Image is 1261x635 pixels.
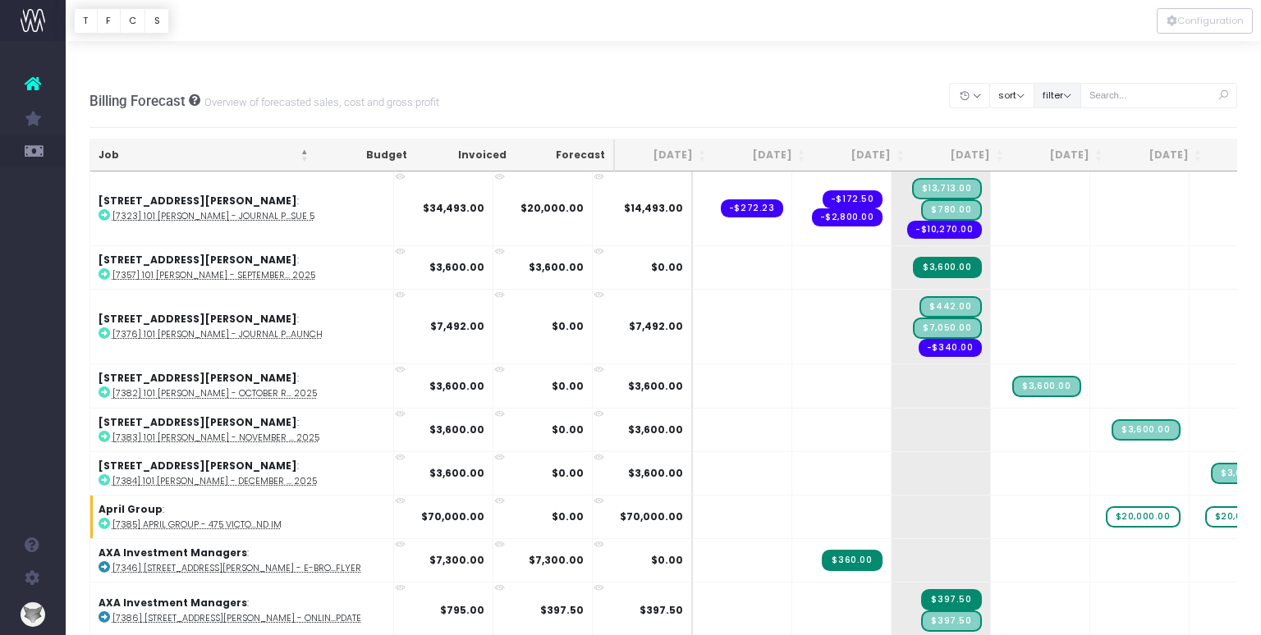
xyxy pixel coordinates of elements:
[90,538,394,582] td: :
[89,93,186,109] span: Billing Forecast
[112,562,361,574] abbr: [7346] 18 Smith Street - e-Brochure Update and 2PP Flyer
[529,553,584,567] strong: $7,300.00
[21,602,45,627] img: images/default_profile_image.png
[429,466,484,480] strong: $3,600.00
[822,550,882,571] span: Streamtime Invoice: 002700 – [7346] 18 Smith St - e-Brochure Update - Final Artwork Update
[1106,506,1181,528] span: wayahead Sales Forecast Item
[99,371,297,385] strong: [STREET_ADDRESS][PERSON_NAME]
[90,139,317,171] th: Job: activate to sort column descending
[99,546,247,560] strong: AXA Investment Managers
[629,319,683,334] span: $7,492.00
[921,610,981,632] span: Streamtime Draft Invoice: 002716 – [7386] 18 Smith Street - Online Listing Update - Initial 50%
[640,603,683,618] span: $397.50
[651,553,683,568] span: $0.00
[919,296,981,317] span: Streamtime Draft Invoice: 002699 – [7376] 101 Collins - Journal Publication Issue 5 Launch - Prin...
[552,423,584,436] strong: $0.00
[520,201,584,215] strong: $20,000.00
[112,519,282,531] abbr: [7385] April Group - 475 Victoria Ave Branding and IM
[90,408,394,451] td: :
[423,201,484,215] strong: $34,493.00
[714,139,814,171] th: Aug 25: activate to sort column ascending
[90,363,394,407] td: :
[74,8,169,34] div: Vertical button group
[615,139,714,171] th: Jul 25: activate to sort column ascending
[99,459,297,473] strong: [STREET_ADDRESS][PERSON_NAME]
[1157,8,1253,34] button: Configuration
[90,171,394,245] td: :
[429,553,484,567] strong: $7,300.00
[552,509,584,523] strong: $0.00
[628,379,683,394] span: $3,600.00
[620,509,683,524] span: $70,000.00
[540,603,584,617] strong: $397.50
[317,139,416,171] th: Budget
[99,312,297,326] strong: [STREET_ADDRESS][PERSON_NAME]
[989,83,1034,108] button: sort
[99,596,247,610] strong: AXA Investment Managers
[912,178,982,199] span: Streamtime Draft Invoice: 002698 – [7323] 101 Collins - Journal Publication Issue 5 - Print Produ...
[415,139,515,171] th: Invoiced
[907,221,982,239] span: Streamtime order: 794 – Bambra Press
[430,319,484,333] strong: $7,492.00
[112,210,314,222] abbr: [7323] 101 Collins - Journal Publication Issue 5
[90,451,394,495] td: :
[921,589,981,610] span: Streamtime Invoice: 002717 – [7386] 18 Smith Street - Online Listing Update - Remaining 50%
[913,257,981,278] span: Streamtime Invoice: 002683 – [7357] 101 Collins - September Retainer 2025
[429,423,484,436] strong: $3,600.00
[90,245,394,289] td: :
[1012,376,1080,397] span: Streamtime Draft Invoice: 002704 – [7382] 101 Collins - October Retainer 2025
[112,328,323,340] abbr: [7376] 101 Collins - Journal Publication Issue 5 Launch
[440,603,484,617] strong: $795.00
[99,415,297,429] strong: [STREET_ADDRESS][PERSON_NAME]
[812,208,883,226] span: Streamtime order: 801 – Alice Oehr
[90,289,394,363] td: :
[97,8,121,34] button: F
[90,495,394,538] td: :
[99,253,297,267] strong: [STREET_ADDRESS][PERSON_NAME]
[721,199,783,217] span: Streamtime order: 679 – Fiverr
[651,260,683,275] span: $0.00
[421,509,484,523] strong: $70,000.00
[120,8,146,34] button: C
[814,139,913,171] th: Sep 25: activate to sort column ascending
[144,8,169,34] button: S
[74,8,98,34] button: T
[112,475,317,487] abbr: [7384] 101 Collins - December Retainer 2025
[1111,139,1210,171] th: Dec 25: activate to sort column ascending
[628,466,683,481] span: $3,600.00
[429,379,484,393] strong: $3,600.00
[552,466,584,480] strong: $0.00
[919,339,982,357] span: Streamtime order: 795 – Bambra Press
[624,201,683,216] span: $14,493.00
[1011,139,1111,171] th: Nov 25: activate to sort column ascending
[99,194,297,208] strong: [STREET_ADDRESS][PERSON_NAME]
[913,317,981,339] span: Streamtime Draft Invoice: 002724 – [7376] 101 Collins - Journal Publication Issue 5 Launch
[628,423,683,437] span: $3,600.00
[515,139,615,171] th: Forecast
[112,269,315,281] abbr: [7357] 101 Collins - September Retainer 2025
[823,190,883,208] span: Streamtime order: 799 – Fiverr
[912,139,1011,171] th: Oct 25: activate to sort column ascending
[112,387,317,400] abbr: [7382] 101 Collins - October Retainer 2025
[200,93,439,109] small: Overview of forecasted sales, cost and gross profit
[552,379,584,393] strong: $0.00
[99,502,163,516] strong: April Group
[921,199,981,221] span: Streamtime Draft Invoice: 002725 – [7323] 101 Collins - Journal Publication Issue 5 - Alice Oehr ...
[529,260,584,274] strong: $3,600.00
[1034,83,1081,108] button: filter
[429,260,484,274] strong: $3,600.00
[112,432,319,444] abbr: [7383] 101 Collins - November Retainer 2025
[552,319,584,333] strong: $0.00
[1157,8,1253,34] div: Vertical button group
[1112,419,1180,441] span: Streamtime Draft Invoice: 002705 – [7383] 101 Collins - November Retainer 2025
[1080,83,1238,108] input: Search...
[112,612,361,624] abbr: [7386] 18 Smith Street - Online Listing Update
